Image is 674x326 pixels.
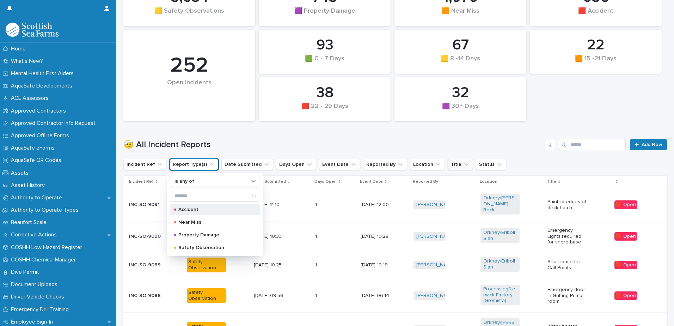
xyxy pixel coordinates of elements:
[254,234,293,240] p: [DATE] 10:33
[170,190,260,202] div: Search
[123,159,167,170] button: Incident Ref
[416,262,455,268] a: [PERSON_NAME]
[8,306,74,313] p: Emergency Drill Training
[406,84,514,102] div: 32
[547,199,587,211] p: Painted edges of deck hatch.
[8,108,72,114] p: Approved Contractors
[315,200,318,208] p: 1
[8,244,88,251] p: COSHH Low Hazard Register
[8,231,62,238] p: Corrective Actions
[8,83,78,89] p: AquaSafe Developments
[361,293,400,299] p: [DATE] 06:14
[406,103,514,117] div: 🟪 30+ Days
[253,178,286,186] p: Date Submitted
[8,170,34,176] p: Assets
[642,142,662,147] span: Add New
[8,256,81,263] p: COSHH Chemical Manager
[416,293,455,299] a: [PERSON_NAME]
[174,179,194,185] p: is any of
[8,58,49,65] p: What's New?
[271,7,379,22] div: 🟪 Property Damage
[8,70,79,77] p: Mental Health First Aiders
[416,202,455,208] a: [PERSON_NAME]
[483,286,517,304] a: Processing/Lerwick Factory (Gremista)
[483,195,517,213] a: Orkney/[PERSON_NAME] Rock
[319,159,360,170] button: Event Date
[135,7,243,22] div: 🟨 Safety Observations
[547,259,587,271] p: Shorebase fire Call Points
[178,207,249,212] p: Accident
[178,220,249,225] p: Near Miss
[314,178,337,186] p: Days Open
[8,281,63,288] p: Document Uploads
[559,139,626,150] input: Search
[123,140,542,150] h1: 🤕 All Incident Reports
[135,53,243,78] div: 252
[363,159,407,170] button: Reported By
[129,178,154,186] p: Incident Ref
[8,207,84,213] p: Authority to Operate Types
[410,159,445,170] button: Location
[271,84,379,102] div: 38
[271,36,379,54] div: 93
[614,261,637,270] div: 🟥 Open
[8,157,67,164] p: AquaSafe QR Codes
[8,294,70,300] p: Driver Vehicle Checks
[271,103,379,117] div: 🟥 22 - 29 Days
[129,262,168,268] p: INC-SO-9089
[123,279,667,312] tr: INC-SO-9088Safety Observation[DATE] 09:5611 [DATE] 06:14[PERSON_NAME] Processing/Lerwick Factory ...
[8,46,31,52] p: Home
[547,178,556,186] p: Title
[480,178,497,186] p: Location
[413,178,438,186] p: Reported By
[406,55,514,70] div: 🟨 8 -14 Days
[542,55,650,70] div: 🟧 15 -21 Days
[8,182,50,189] p: Asset History
[315,232,318,240] p: 1
[170,190,260,201] input: Search
[614,200,637,209] div: 🟥 Open
[614,291,637,300] div: 🟥 Open
[8,132,75,139] p: Approved Offline Forms
[129,234,168,240] p: INC-SO-9090
[135,79,243,101] div: Open Incidents
[630,139,667,150] a: Add New
[614,232,637,241] div: 🟥 Open
[361,262,400,268] p: [DATE] 10:19
[8,145,60,151] p: AquaSafe eForms
[8,194,68,201] p: Authority to Operate
[8,269,45,276] p: Dive Permit
[187,288,226,303] div: Safety Observation
[254,202,293,208] p: [DATE] 11:10
[123,222,667,251] tr: INC-SO-9090Safety Observation[DATE] 10:3311 [DATE] 10:28[PERSON_NAME] Orkney/Eriboll Sian Emergen...
[123,251,667,279] tr: INC-SO-9089Safety Observation[DATE] 10:2511 [DATE] 10:19[PERSON_NAME] Orkney/Eriboll Sian Shoreba...
[360,178,383,186] p: Event Date
[448,159,473,170] button: Title
[361,202,400,208] p: [DATE] 12:00
[187,258,226,272] div: Safety Observation
[8,319,59,325] p: Employee Sign-In
[542,7,650,22] div: 🟥 Accident
[129,293,168,299] p: INC-SO-9088
[123,188,667,222] tr: INC-SO-9091Safety Observation[DATE] 11:1011 [DATE] 12:00[PERSON_NAME] Orkney/[PERSON_NAME] Rock P...
[221,159,273,170] button: Date Submitted
[8,120,101,127] p: Approved Contractor Info Request
[254,293,293,299] p: [DATE] 09:56
[178,233,249,237] p: Property Damage
[406,36,514,54] div: 67
[6,23,59,37] img: bPIBxiqnSb2ggTQWdOVV
[271,55,379,70] div: 🟩 0 - 7 Days
[361,234,400,240] p: [DATE] 10:28
[170,159,219,170] button: Report Type(s)
[8,219,52,226] p: Beaufort Scale
[8,95,54,102] p: ACL Assessors
[483,230,517,242] a: Orkney/Eriboll Sian
[547,228,587,245] p: Emergency Lights required for shore base
[406,7,514,22] div: 🟧 Near Miss
[129,202,168,208] p: INC-SO-9091
[476,159,506,170] button: Status
[416,234,455,240] a: [PERSON_NAME]
[254,262,293,268] p: [DATE] 10:25
[483,258,517,270] a: Orkney/Eriboll Sian
[178,245,249,250] p: Safety Observation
